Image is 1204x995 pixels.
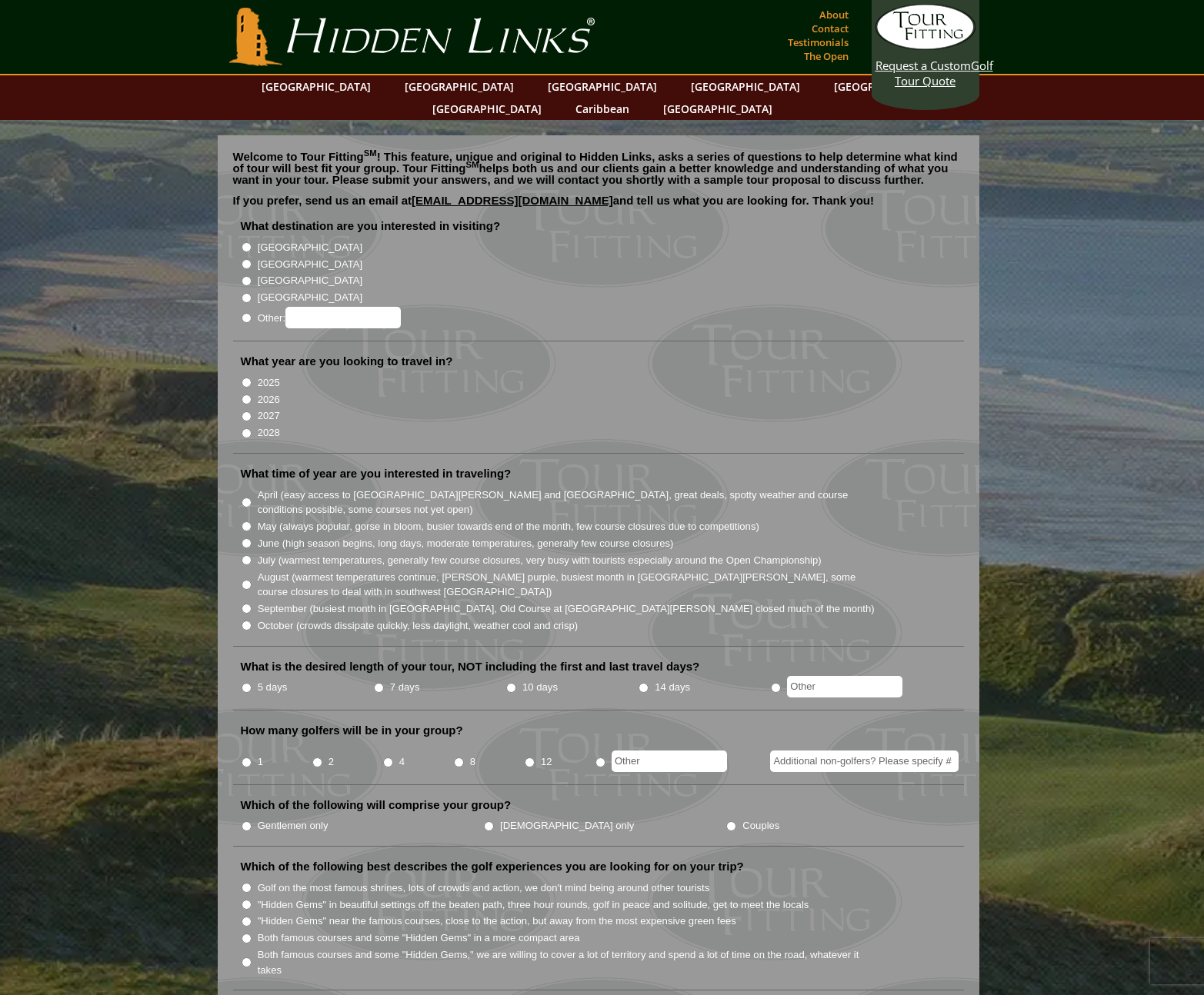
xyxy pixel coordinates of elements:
a: Caribbean [568,98,637,120]
sup: SM [466,160,479,169]
p: If you prefer, send us an email at and tell us what you are looking for. Thank you! [233,195,964,218]
label: Both famous courses and some "Hidden Gems" in a more compact area [258,930,580,946]
a: [GEOGRAPHIC_DATA] [683,75,808,98]
label: October (crowds dissipate quickly, less daylight, weather cool and crisp) [258,618,579,634]
input: Other: [285,307,401,328]
label: 2025 [258,375,280,391]
label: "Hidden Gems" in beautiful settings off the beaten path, three hour rounds, golf in peace and sol... [258,897,809,913]
a: [GEOGRAPHIC_DATA] [540,75,665,98]
label: What is the desired length of your tour, NOT including the first and last travel days? [241,659,700,674]
label: June (high season begins, long days, moderate temperatures, generally few course closures) [258,536,674,551]
input: Other [787,676,902,697]
a: [GEOGRAPHIC_DATA] [254,75,379,98]
a: Contact [808,18,852,39]
input: Other [612,750,727,772]
label: "Hidden Gems" near the famous courses, close to the action, but away from the most expensive gree... [258,913,736,929]
label: Couples [742,818,779,834]
a: [GEOGRAPHIC_DATA] [397,75,522,98]
input: Additional non-golfers? Please specify # [770,750,959,772]
a: [GEOGRAPHIC_DATA] [425,98,549,120]
label: [DEMOGRAPHIC_DATA] only [500,818,634,834]
a: [EMAIL_ADDRESS][DOMAIN_NAME] [412,194,613,207]
p: Welcome to Tour Fitting ! This feature, unique and original to Hidden Links, asks a series of que... [233,151,964,185]
a: About [815,4,852,25]
label: 14 days [655,680,690,695]
label: Golf on the most famous shrines, lots of crowds and action, we don't mind being around other tour... [258,880,710,896]
label: July (warmest temperatures, generally few course closures, very busy with tourists especially aro... [258,553,822,568]
label: Which of the following will comprise your group? [241,797,512,813]
label: 2 [329,754,334,770]
label: [GEOGRAPHIC_DATA] [258,257,362,272]
label: Gentlemen only [258,818,329,834]
label: [GEOGRAPHIC_DATA] [258,240,362,255]
label: 2027 [258,408,280,424]
label: 5 days [258,680,288,695]
label: April (easy access to [GEOGRAPHIC_DATA][PERSON_NAME] and [GEOGRAPHIC_DATA], great deals, spotty w... [258,488,876,517]
label: Which of the following best describes the golf experiences you are looking for on your trip? [241,859,744,874]
label: [GEOGRAPHIC_DATA] [258,290,362,305]
label: What time of year are you interested in traveling? [241,466,512,481]
label: 8 [470,754,475,770]
label: Other: [258,307,401,328]
a: Request a CustomGolf Tour Quote [875,4,976,88]
label: What year are you looking to travel in? [241,354,453,369]
label: 2026 [258,392,280,408]
label: 4 [399,754,405,770]
label: How many golfers will be in your group? [241,723,463,738]
label: [GEOGRAPHIC_DATA] [258,273,362,288]
label: 1 [258,754,263,770]
label: 10 days [522,680,558,695]
label: 12 [541,754,552,770]
label: September (busiest month in [GEOGRAPHIC_DATA], Old Course at [GEOGRAPHIC_DATA][PERSON_NAME] close... [258,601,875,617]
label: 7 days [390,680,420,695]
a: The Open [800,45,852,67]
sup: SM [364,148,377,158]
label: What destination are you interested in visiting? [241,218,501,234]
a: [GEOGRAPHIC_DATA] [826,75,951,98]
label: Both famous courses and some "Hidden Gems," we are willing to cover a lot of territory and spend ... [258,947,876,977]
a: Testimonials [784,32,852,53]
label: May (always popular, gorse in bloom, busier towards end of the month, few course closures due to ... [258,519,759,534]
label: 2028 [258,425,280,441]
span: Request a Custom [875,58,971,73]
label: August (warmest temperatures continue, [PERSON_NAME] purple, busiest month in [GEOGRAPHIC_DATA][P... [258,570,876,600]
a: [GEOGRAPHIC_DATA] [655,98,780,120]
